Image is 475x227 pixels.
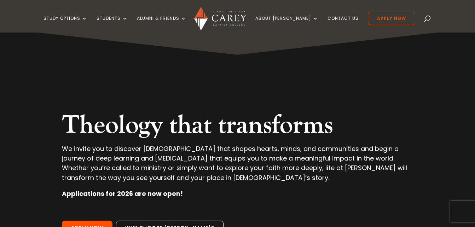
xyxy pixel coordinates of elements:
a: Apply Now [368,12,415,25]
a: Students [97,16,128,33]
a: Contact Us [328,16,359,33]
a: Study Options [44,16,87,33]
a: About [PERSON_NAME] [255,16,318,33]
h2: Theology that transforms [62,110,413,144]
p: We invite you to discover [DEMOGRAPHIC_DATA] that shapes hearts, minds, and communities and begin... [62,144,413,189]
strong: Applications for 2026 are now open! [62,189,183,198]
a: Alumni & Friends [137,16,186,33]
img: Carey Baptist College [194,7,246,30]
